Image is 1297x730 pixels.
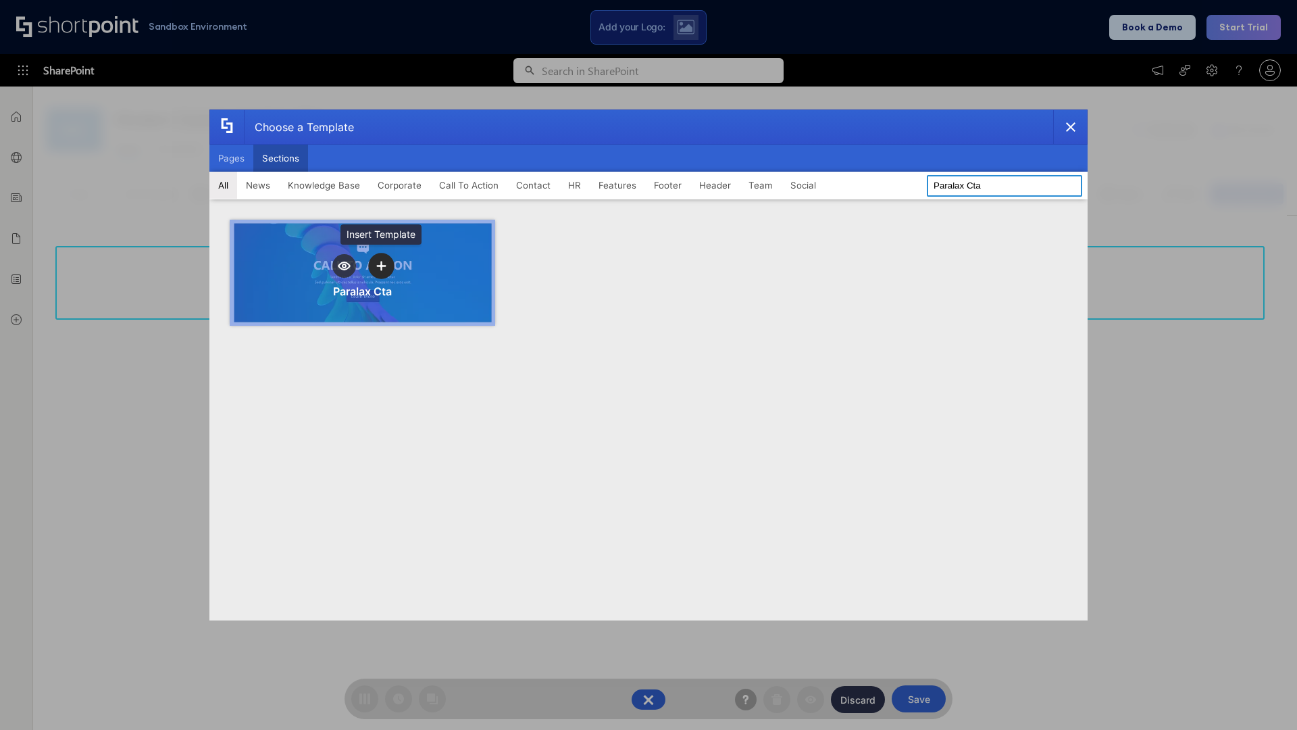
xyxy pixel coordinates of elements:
button: Call To Action [430,172,507,199]
button: Header [690,172,740,199]
button: News [237,172,279,199]
button: All [209,172,237,199]
button: HR [559,172,590,199]
button: Contact [507,172,559,199]
div: Choose a Template [244,110,354,144]
button: Knowledge Base [279,172,369,199]
button: Team [740,172,782,199]
button: Sections [253,145,308,172]
button: Footer [645,172,690,199]
button: Social [782,172,825,199]
div: Paralax Cta [333,285,392,298]
div: template selector [209,109,1088,620]
button: Features [590,172,645,199]
iframe: Chat Widget [1229,665,1297,730]
button: Corporate [369,172,430,199]
input: Search [927,175,1082,197]
button: Pages [209,145,253,172]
